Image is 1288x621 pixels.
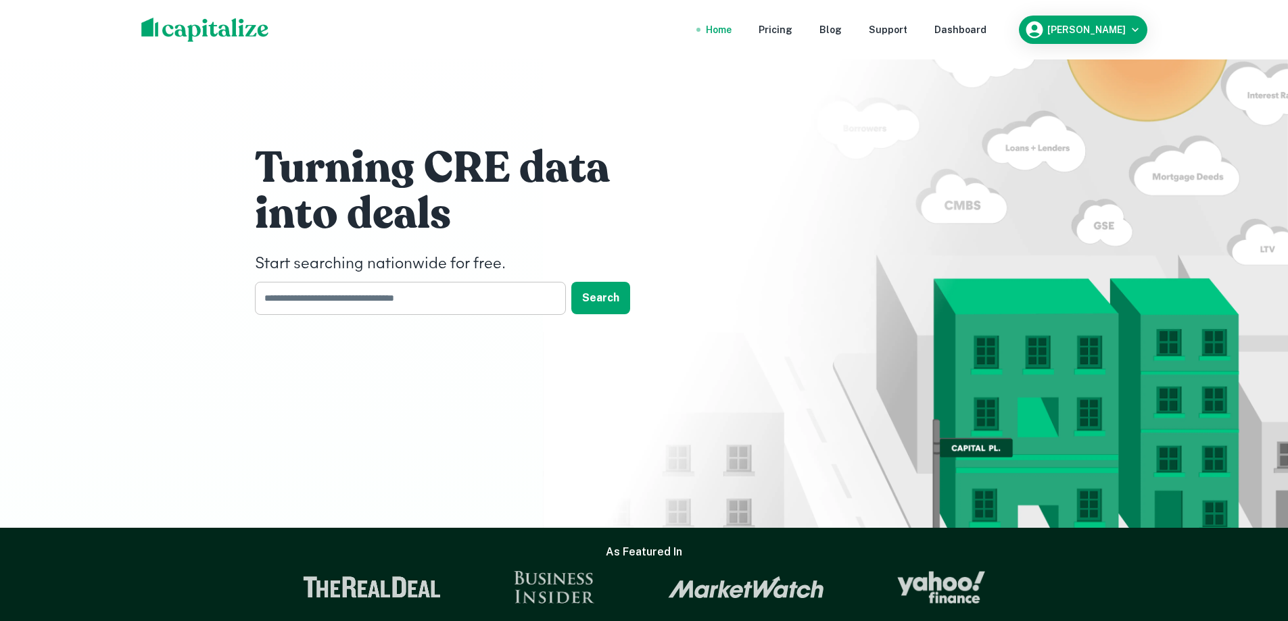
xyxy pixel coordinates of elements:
[255,252,661,276] h4: Start searching nationwide for free.
[897,571,985,603] img: Yahoo Finance
[706,22,732,37] a: Home
[141,18,269,42] img: capitalize-logo.png
[934,22,986,37] a: Dashboard
[303,576,441,598] img: The Real Deal
[668,576,824,599] img: Market Watch
[869,22,907,37] a: Support
[1220,513,1288,578] iframe: Chat Widget
[819,22,842,37] a: Blog
[1019,16,1147,44] button: [PERSON_NAME]
[255,141,661,195] h1: Turning CRE data
[571,282,630,314] button: Search
[606,544,682,560] h6: As Featured In
[255,187,661,241] h1: into deals
[514,571,595,603] img: Business Insider
[759,22,792,37] a: Pricing
[1047,25,1126,34] h6: [PERSON_NAME]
